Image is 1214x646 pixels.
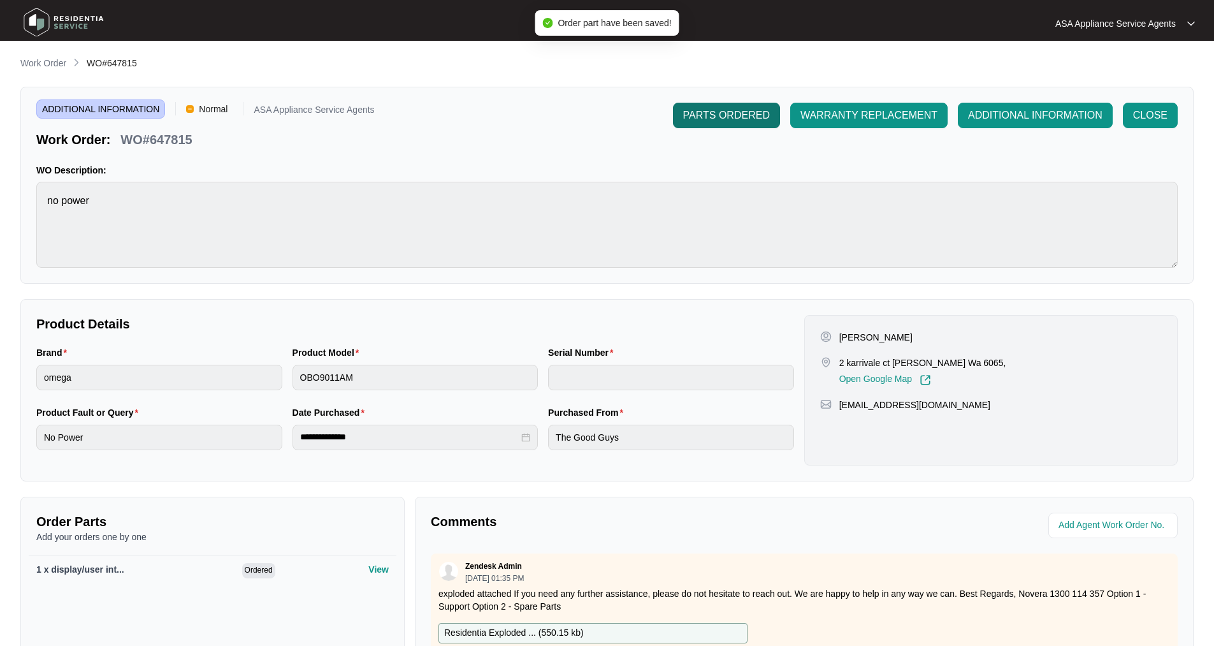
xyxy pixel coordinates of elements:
span: WARRANTY REPLACEMENT [800,108,937,123]
button: WARRANTY REPLACEMENT [790,103,948,128]
img: user.svg [439,562,458,581]
p: exploded attached If you need any further assistance, please do not hesitate to reach out. We are... [438,587,1170,613]
p: WO#647815 [120,131,192,149]
label: Product Model [293,346,365,359]
label: Product Fault or Query [36,406,143,419]
span: CLOSE [1133,108,1167,123]
a: Open Google Map [839,374,931,386]
span: PARTS ORDERED [683,108,770,123]
span: ADDITIONAL INFORMATION [36,99,165,119]
p: Comments [431,513,795,531]
button: CLOSE [1123,103,1178,128]
input: Product Model [293,365,538,390]
img: dropdown arrow [1187,20,1195,27]
img: map-pin [820,399,832,410]
p: WO Description: [36,164,1178,177]
img: Link-External [920,374,931,386]
button: PARTS ORDERED [673,103,780,128]
p: Product Details [36,315,794,333]
img: user-pin [820,331,832,342]
input: Brand [36,365,282,390]
label: Purchased From [548,406,628,419]
p: Residentia Exploded ... ( 550.15 kb ) [444,626,584,640]
input: Product Fault or Query [36,425,282,450]
img: residentia service logo [19,3,108,41]
p: Work Order [20,57,66,70]
p: Work Order: [36,131,110,149]
p: ASA Appliance Service Agents [1055,17,1176,30]
p: ASA Appliance Service Agents [254,105,374,119]
label: Serial Number [548,346,618,359]
span: Order part have been saved! [558,18,671,28]
span: 1 x display/user int... [36,564,124,575]
p: 2 karrivale ct [PERSON_NAME] Wa 6065, [839,356,1006,369]
input: Serial Number [548,365,794,390]
span: Ordered [242,563,275,578]
span: check-circle [542,18,553,28]
input: Purchased From [548,425,794,450]
span: Normal [194,99,233,119]
p: [EMAIL_ADDRESS][DOMAIN_NAME] [839,399,990,411]
textarea: no power [36,182,1178,268]
label: Date Purchased [293,406,370,419]
p: Zendesk Admin [465,561,522,571]
input: Add Agent Work Order No. [1059,518,1170,533]
p: Order Parts [36,513,389,531]
input: Date Purchased [300,430,519,444]
p: [PERSON_NAME] [839,331,913,344]
label: Brand [36,346,72,359]
span: ADDITIONAL INFORMATION [968,108,1102,123]
img: map-pin [820,356,832,368]
button: ADDITIONAL INFORMATION [958,103,1113,128]
p: Add your orders one by one [36,531,389,543]
p: [DATE] 01:35 PM [465,575,524,582]
img: chevron-right [71,57,82,68]
img: Vercel Logo [186,105,194,113]
p: View [368,563,389,576]
span: WO#647815 [87,58,137,68]
a: Work Order [18,57,69,71]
